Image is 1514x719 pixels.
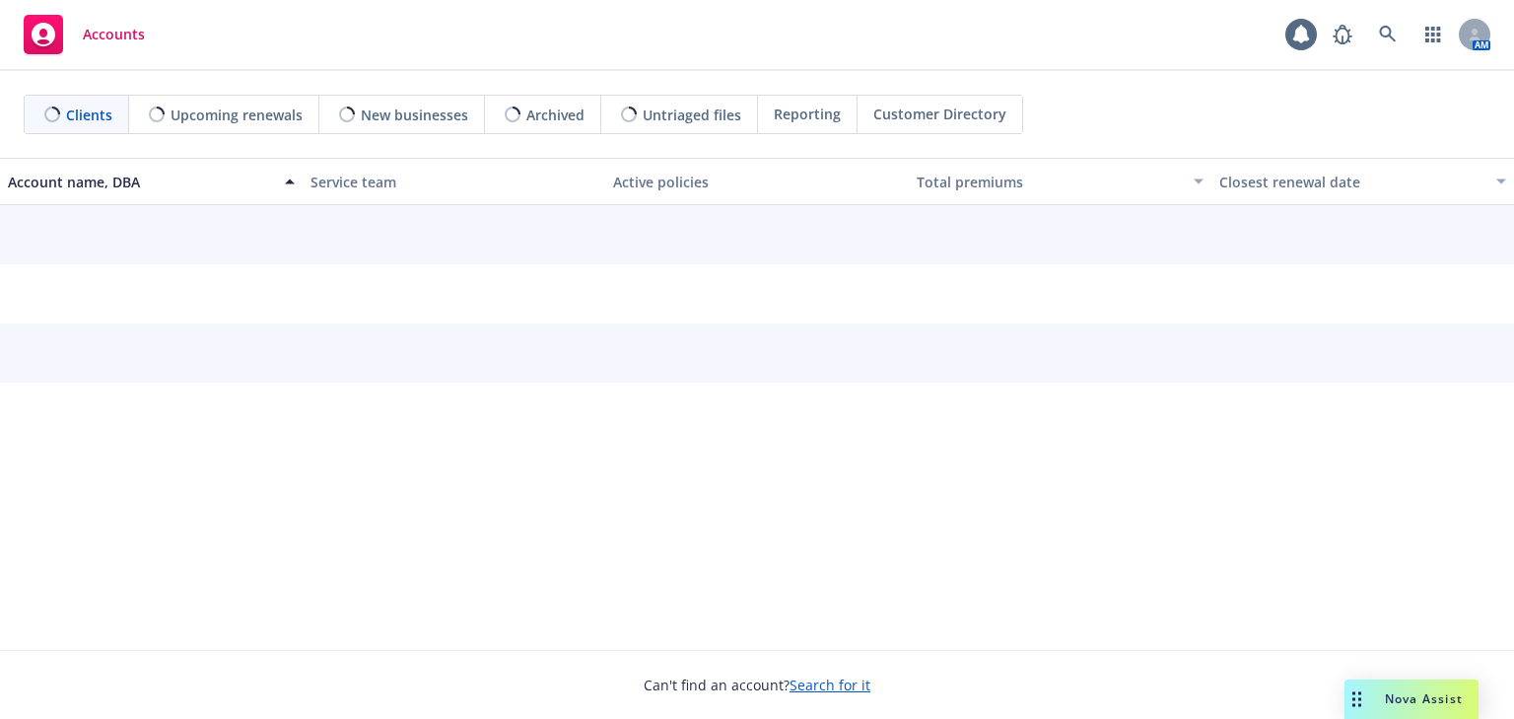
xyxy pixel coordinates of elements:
span: Nova Assist [1385,690,1463,707]
span: Upcoming renewals [171,105,303,125]
span: New businesses [361,105,468,125]
a: Search for it [790,676,870,694]
button: Nova Assist [1344,680,1479,719]
div: Drag to move [1344,680,1369,719]
div: Active policies [613,172,900,192]
span: Accounts [83,27,145,42]
div: Account name, DBA [8,172,273,192]
div: Service team [310,172,597,192]
div: Total premiums [917,172,1182,192]
button: Active policies [605,158,908,205]
a: Accounts [16,7,153,62]
a: Switch app [1413,15,1453,54]
div: Closest renewal date [1219,172,1484,192]
span: Untriaged files [643,105,741,125]
button: Total premiums [909,158,1211,205]
a: Search [1368,15,1408,54]
span: Reporting [774,104,841,124]
span: Clients [66,105,112,125]
button: Closest renewal date [1211,158,1514,205]
button: Service team [303,158,605,205]
span: Archived [526,105,585,125]
a: Report a Bug [1323,15,1362,54]
span: Can't find an account? [644,675,870,695]
span: Customer Directory [873,104,1006,124]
